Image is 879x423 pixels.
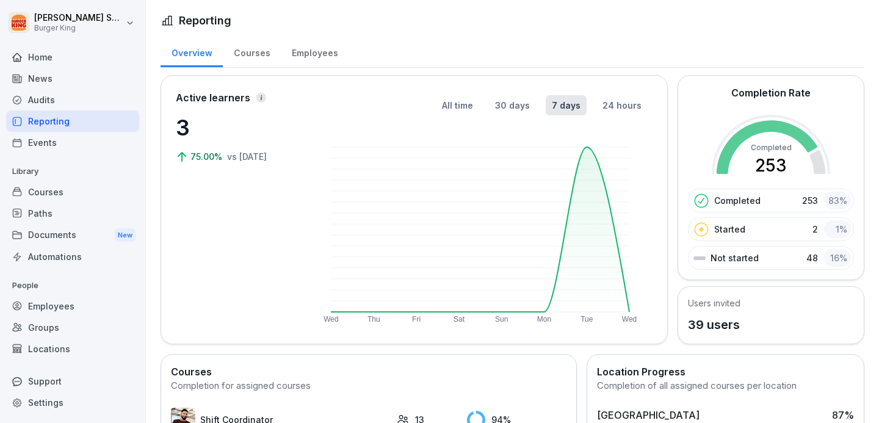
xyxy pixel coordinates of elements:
[115,228,136,242] div: New
[489,95,536,115] button: 30 days
[622,315,637,324] text: Wed
[6,89,139,110] a: Audits
[6,224,139,247] a: DocumentsNew
[824,192,851,209] div: 83 %
[6,110,139,132] a: Reporting
[179,12,231,29] h1: Reporting
[597,379,854,393] div: Completion of all assigned courses per location
[806,251,818,264] p: 48
[688,316,740,334] p: 39 users
[731,85,811,100] h2: Completion Rate
[176,90,250,105] p: Active learners
[6,371,139,392] div: Support
[711,251,759,264] p: Not started
[176,111,298,144] p: 3
[495,315,508,324] text: Sun
[367,315,380,324] text: Thu
[596,95,648,115] button: 24 hours
[546,95,587,115] button: 7 days
[227,150,267,163] p: vs [DATE]
[6,295,139,317] a: Employees
[537,315,551,324] text: Mon
[223,36,281,67] a: Courses
[597,408,700,422] div: [GEOGRAPHIC_DATA]
[824,249,851,267] div: 16 %
[324,315,338,324] text: Wed
[34,24,123,32] p: Burger King
[6,276,139,295] p: People
[161,36,223,67] a: Overview
[436,95,479,115] button: All time
[824,220,851,238] div: 1 %
[6,392,139,413] a: Settings
[6,132,139,153] a: Events
[688,297,740,309] h5: Users invited
[171,379,566,393] div: Completion for assigned courses
[6,181,139,203] a: Courses
[171,364,566,379] h2: Courses
[6,46,139,68] a: Home
[581,315,593,324] text: Tue
[597,364,854,379] h2: Location Progress
[714,194,761,207] p: Completed
[6,162,139,181] p: Library
[281,36,349,67] a: Employees
[454,315,465,324] text: Sat
[832,408,854,422] div: 87 %
[6,317,139,338] a: Groups
[6,246,139,267] a: Automations
[6,68,139,89] a: News
[412,315,421,324] text: Fri
[714,223,745,236] p: Started
[190,150,225,163] p: 75.00%
[6,203,139,224] a: Paths
[34,13,123,23] p: [PERSON_NAME] Sarmasan
[812,223,818,236] p: 2
[802,194,818,207] p: 253
[6,224,139,247] div: Documents
[6,338,139,360] a: Locations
